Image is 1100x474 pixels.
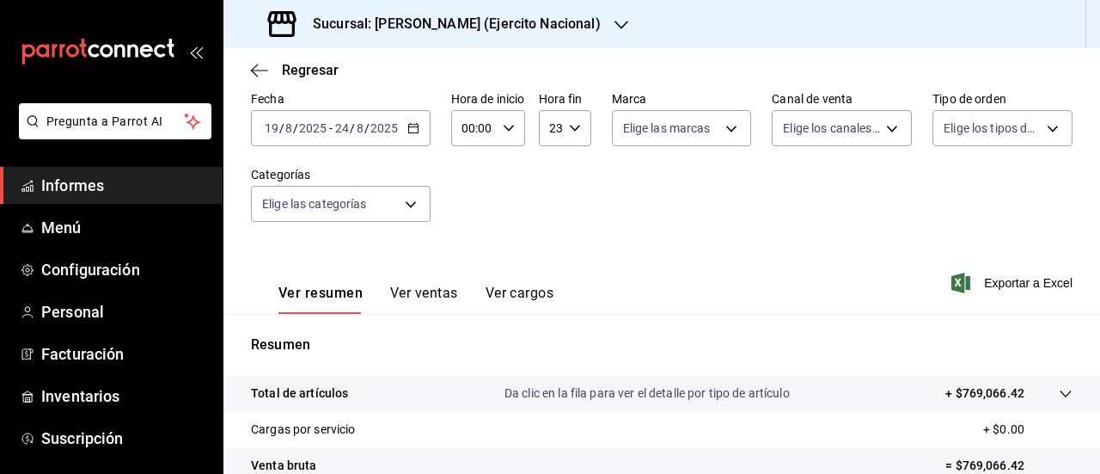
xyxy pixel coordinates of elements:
font: / [364,121,370,135]
font: + $0.00 [983,422,1024,436]
font: Fecha [251,92,284,106]
font: Elige los tipos de orden [944,121,1067,135]
font: = $769,066.42 [945,459,1024,472]
font: Suscripción [41,429,123,447]
button: Regresar [251,62,339,78]
font: + $769,066.42 [945,386,1024,400]
font: Pregunta a Parrot AI [46,114,163,128]
font: Marca [612,92,647,106]
font: / [279,121,284,135]
div: pestañas de navegación [278,284,553,314]
input: -- [284,121,293,135]
font: Categorías [251,168,310,182]
font: / [350,121,355,135]
button: abrir_cajón_menú [189,45,203,58]
input: -- [356,121,364,135]
font: Configuración [41,261,140,279]
font: Ver resumen [278,285,363,301]
font: Da clic en la fila para ver el detalle por tipo de artículo [504,386,790,400]
button: Pregunta a Parrot AI [19,103,211,139]
font: Total de artículos [251,386,348,400]
a: Pregunta a Parrot AI [12,125,211,143]
font: Ver ventas [390,285,458,301]
font: Facturación [41,345,124,363]
input: -- [334,121,350,135]
font: Resumen [251,336,310,353]
font: Tipo de orden [932,92,1006,106]
font: / [293,121,298,135]
font: Sucursal: [PERSON_NAME] (Ejercito Nacional) [313,15,601,32]
font: Regresar [282,62,339,78]
font: Menú [41,219,82,237]
font: Hora de inicio [451,92,525,106]
button: Exportar a Excel [955,273,1072,293]
input: -- [264,121,279,135]
font: Elige las marcas [623,121,711,135]
font: Hora fin [539,92,583,106]
font: Exportar a Excel [984,276,1072,290]
font: Elige las categorías [262,197,367,211]
font: Elige los canales de venta [783,121,920,135]
font: Inventarios [41,387,119,405]
font: Cargas por servicio [251,422,356,436]
input: ---- [370,121,399,135]
font: Canal de venta [772,92,852,106]
font: Venta bruta [251,459,316,472]
input: ---- [298,121,327,135]
font: Personal [41,303,104,321]
font: Ver cargos [486,285,554,301]
font: Informes [41,176,104,194]
font: - [329,121,333,135]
